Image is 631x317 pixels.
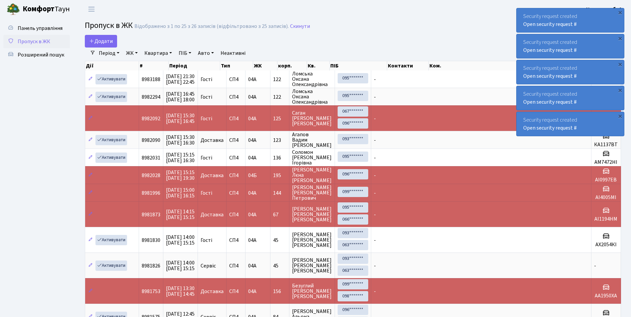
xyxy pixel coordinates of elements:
span: 04А [248,288,256,295]
span: 8981996 [142,189,160,197]
span: СП4 [229,212,242,217]
span: 04А [248,115,256,122]
span: 195 [273,173,286,178]
span: Соломон [PERSON_NAME] Ігорівна [292,150,332,165]
th: Ком. [429,61,586,70]
span: [PERSON_NAME] Лєна [PERSON_NAME] [292,167,332,183]
span: - [374,76,376,83]
div: Security request created [517,60,624,84]
span: Агапов Вадим [PERSON_NAME] [292,132,332,148]
span: Доставка [201,289,224,294]
span: Пропуск в ЖК [18,38,50,45]
a: Додати [85,35,117,48]
div: × [617,113,623,119]
th: Період [169,61,220,70]
th: # [139,61,168,70]
span: 122 [273,94,286,100]
span: - [374,115,376,122]
th: Контакти [387,61,429,70]
span: Доставка [201,212,224,217]
span: 8981873 [142,211,160,218]
th: ПІБ [330,61,387,70]
span: 8981826 [142,262,160,269]
div: Відображено з 1 по 25 з 26 записів (відфільтровано з 25 записів). [134,23,289,30]
th: Кв. [307,61,330,70]
span: [DATE] 15:15 [DATE] 16:30 [166,151,195,164]
a: Активувати [95,261,127,271]
span: СП4 [229,263,242,268]
a: Скинути [290,23,310,30]
span: 04А [248,76,256,83]
span: Саган [PERSON_NAME] [PERSON_NAME] [292,110,332,126]
a: Активувати [95,74,127,84]
span: 123 [273,138,286,143]
span: [PERSON_NAME] [PERSON_NAME] [PERSON_NAME] [292,258,332,273]
span: 156 [273,289,286,294]
a: Open security request # [523,21,577,28]
a: Авто [195,48,217,59]
a: ЖК [123,48,140,59]
span: 67 [273,212,286,217]
div: Security request created [517,86,624,110]
span: [PERSON_NAME] [PERSON_NAME] [PERSON_NAME] [292,206,332,222]
span: - [374,288,376,295]
a: Квартира [142,48,175,59]
span: [DATE] 14:15 [DATE] 15:15 [166,208,195,221]
span: 04А [248,262,256,269]
th: корп. [277,61,307,70]
th: Тип [220,61,253,70]
span: СП4 [229,94,242,100]
span: [PERSON_NAME] [PERSON_NAME] Петрович [292,185,332,201]
a: Неактивні [218,48,248,59]
a: Період [96,48,122,59]
a: Активувати [95,92,127,102]
span: - [374,237,376,244]
span: Гості [201,94,212,100]
span: - [374,262,376,269]
th: Дії [85,61,139,70]
span: [DATE] 15:15 [DATE] 19:30 [166,169,195,182]
span: [DATE] 21:30 [DATE] 22:45 [166,73,195,86]
span: СП4 [229,77,242,82]
span: - [594,262,596,269]
span: [DATE] 15:30 [DATE] 16:45 [166,112,195,125]
h5: АА1950ХА [594,293,618,299]
span: Гості [201,155,212,160]
span: СП4 [229,116,242,121]
span: Сервіс [201,263,216,268]
a: Консьєрж б. 4. [586,5,623,13]
span: Ломська Оксана Олександрівна [292,89,332,105]
span: Безуглий [PERSON_NAME] [PERSON_NAME] [292,283,332,299]
a: Панель управління [3,22,70,35]
span: [DATE] 14:00 [DATE] 15:15 [166,234,195,247]
span: 125 [273,116,286,121]
span: [DATE] 16:45 [DATE] 18:00 [166,90,195,103]
span: Розширений пошук [18,51,64,58]
span: Доставка [201,173,224,178]
a: Open security request # [523,124,577,132]
span: [DATE] 15:30 [DATE] 16:30 [166,134,195,147]
span: [DATE] 14:00 [DATE] 15:15 [166,259,195,272]
span: 122 [273,77,286,82]
a: Open security request # [523,47,577,54]
span: [PERSON_NAME] [PERSON_NAME] [PERSON_NAME] [292,232,332,248]
button: Переключити навігацію [83,4,100,15]
span: СП4 [229,155,242,160]
div: × [617,35,623,42]
span: Гості [201,190,212,196]
h5: АМ7472НІ [594,159,618,165]
span: 04А [248,237,256,244]
a: Активувати [95,153,127,163]
a: Активувати [95,235,127,245]
span: 04А [248,93,256,101]
span: Гості [201,238,212,243]
h5: АХ2054КІ [594,242,618,248]
div: × [617,61,623,67]
span: 8983188 [142,76,160,83]
span: 04А [248,154,256,161]
div: Security request created [517,112,624,136]
span: Додати [89,38,113,45]
h5: АІ0997ЕВ [594,177,618,183]
img: logo.png [7,3,20,16]
span: Гості [201,77,212,82]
